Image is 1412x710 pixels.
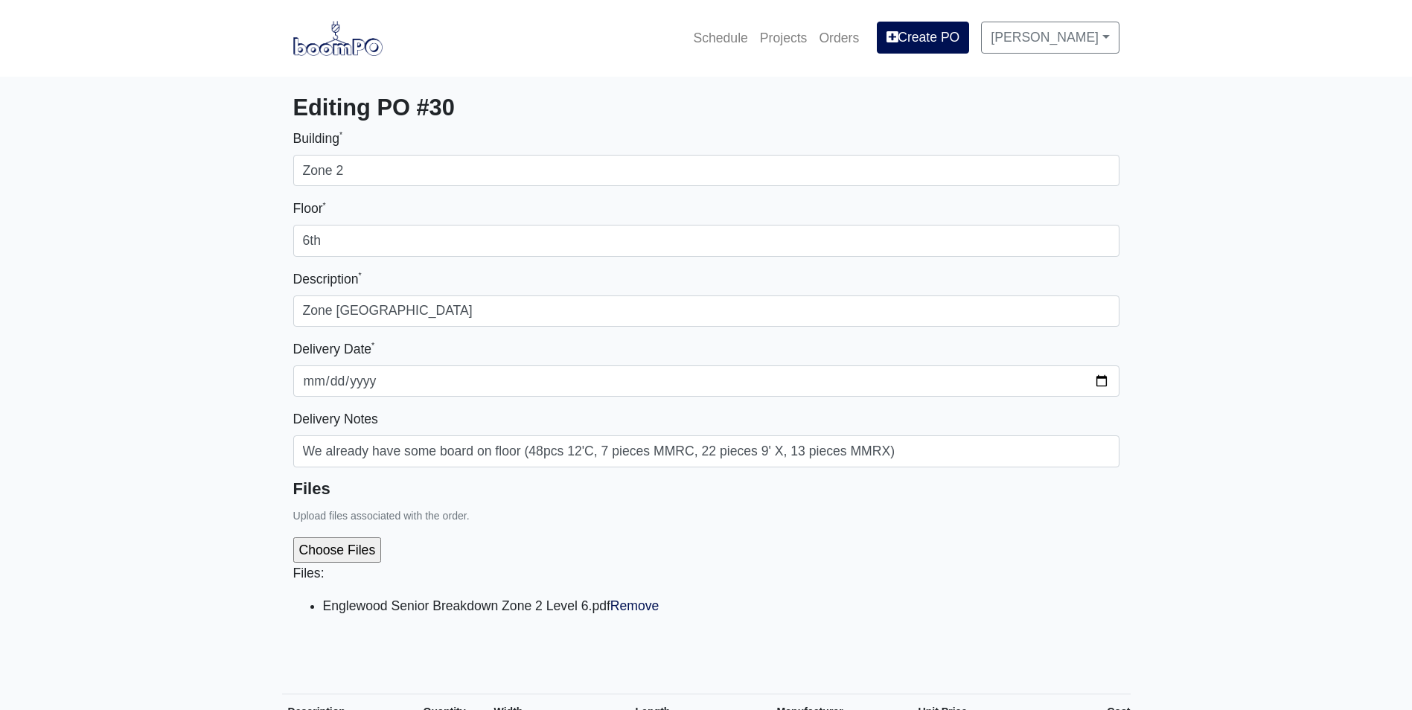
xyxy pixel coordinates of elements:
[293,21,383,55] img: boomPO
[293,409,378,429] label: Delivery Notes
[293,269,362,290] label: Description
[293,563,1119,583] p: Files:
[293,95,1119,122] h3: Editing PO #30
[610,598,659,613] a: Remove
[293,479,1119,499] h5: Files
[877,22,969,53] a: Create PO
[293,365,1119,397] input: mm-dd-yyyy
[323,595,1119,616] li: Englewood Senior Breakdown Zone 2 Level 6.pdf
[293,339,375,359] label: Delivery Date
[754,22,814,54] a: Projects
[813,22,865,54] a: Orders
[687,22,753,54] a: Schedule
[293,198,326,219] label: Floor
[293,510,470,522] small: Upload files associated with the order.
[981,22,1119,53] a: [PERSON_NAME]
[293,537,541,563] input: Choose Files
[293,128,343,149] label: Building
